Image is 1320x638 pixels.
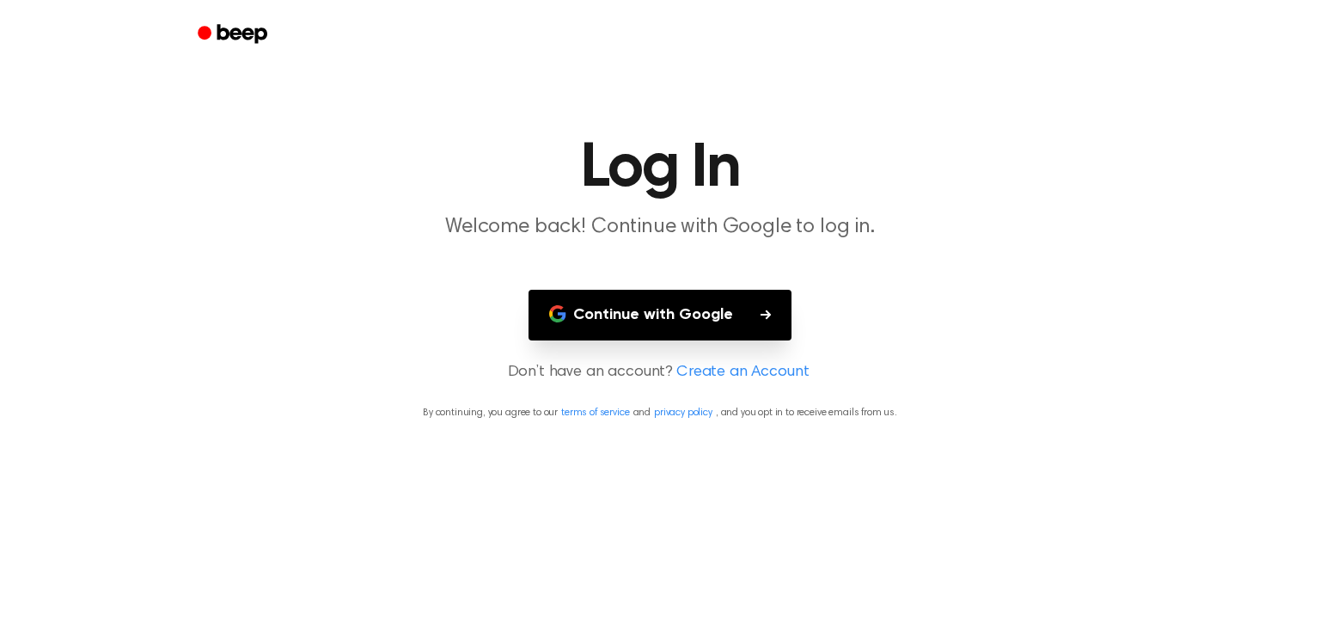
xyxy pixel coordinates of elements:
[186,18,283,52] a: Beep
[330,213,990,242] p: Welcome back! Continue with Google to log in.
[654,408,712,418] a: privacy policy
[21,361,1299,384] p: Don’t have an account?
[529,290,791,340] button: Continue with Google
[21,405,1299,420] p: By continuing, you agree to our and , and you opt in to receive emails from us.
[561,408,629,418] a: terms of service
[220,138,1100,199] h1: Log In
[676,361,809,384] a: Create an Account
